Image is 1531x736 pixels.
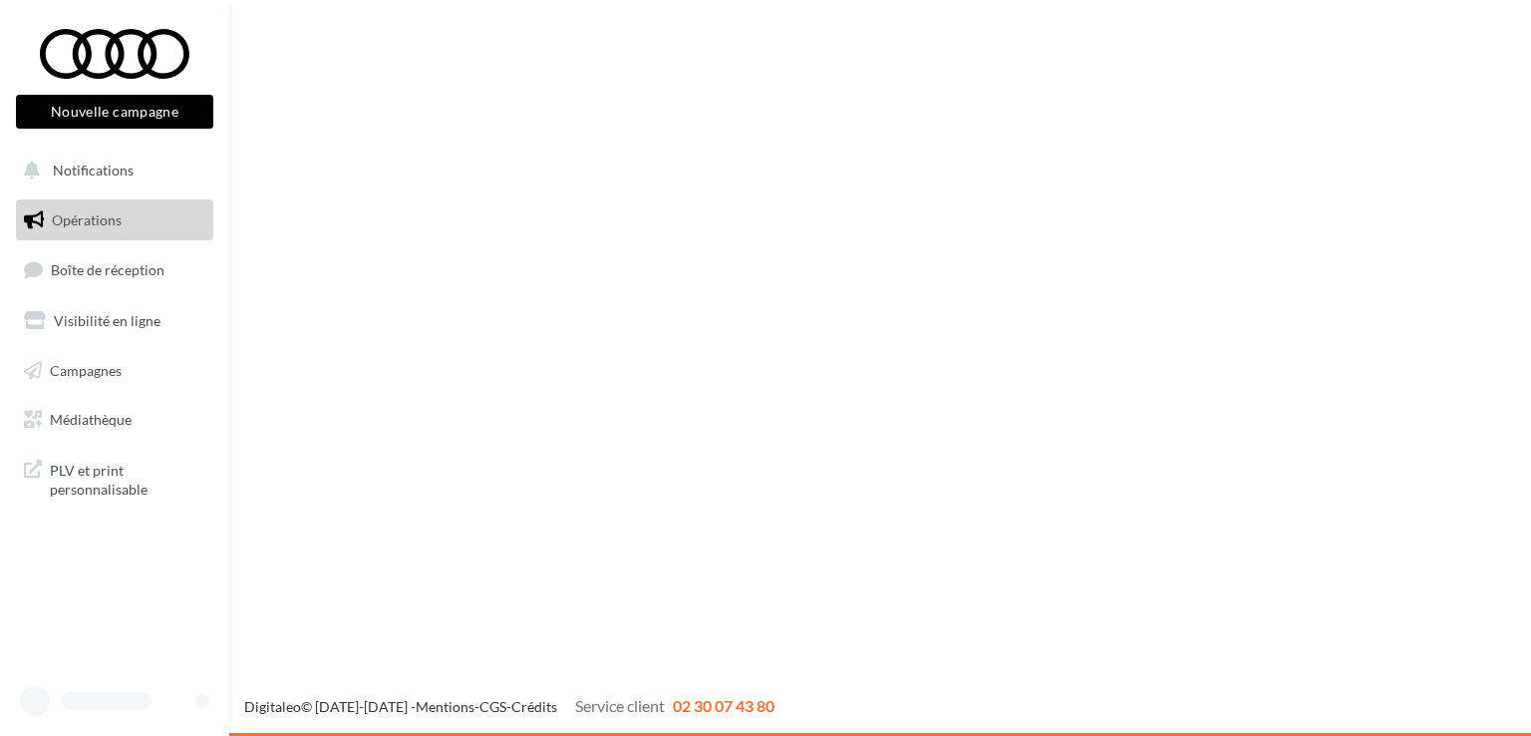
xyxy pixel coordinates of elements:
[51,261,164,278] span: Boîte de réception
[53,162,134,179] span: Notifications
[511,698,557,715] a: Crédits
[12,449,217,508] a: PLV et print personnalisable
[54,312,160,329] span: Visibilité en ligne
[416,698,474,715] a: Mentions
[244,698,301,715] a: Digitaleo
[12,199,217,241] a: Opérations
[52,211,122,228] span: Opérations
[12,399,217,441] a: Médiathèque
[673,696,774,715] span: 02 30 07 43 80
[12,350,217,392] a: Campagnes
[12,300,217,342] a: Visibilité en ligne
[12,248,217,291] a: Boîte de réception
[16,95,213,129] button: Nouvelle campagne
[50,411,132,428] span: Médiathèque
[12,150,209,191] button: Notifications
[244,698,774,715] span: © [DATE]-[DATE] - - -
[50,361,122,378] span: Campagnes
[50,457,205,500] span: PLV et print personnalisable
[575,696,665,715] span: Service client
[479,698,506,715] a: CGS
